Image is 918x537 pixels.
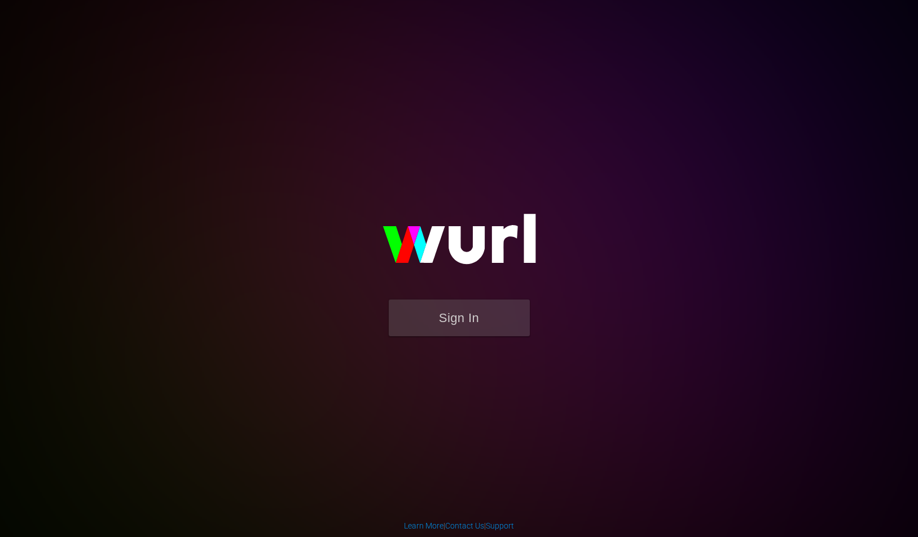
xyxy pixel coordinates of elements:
[346,190,572,299] img: wurl-logo-on-black-223613ac3d8ba8fe6dc639794a292ebdb59501304c7dfd60c99c58986ef67473.svg
[445,521,484,530] a: Contact Us
[404,520,514,531] div: | |
[486,521,514,530] a: Support
[389,300,530,336] button: Sign In
[404,521,443,530] a: Learn More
